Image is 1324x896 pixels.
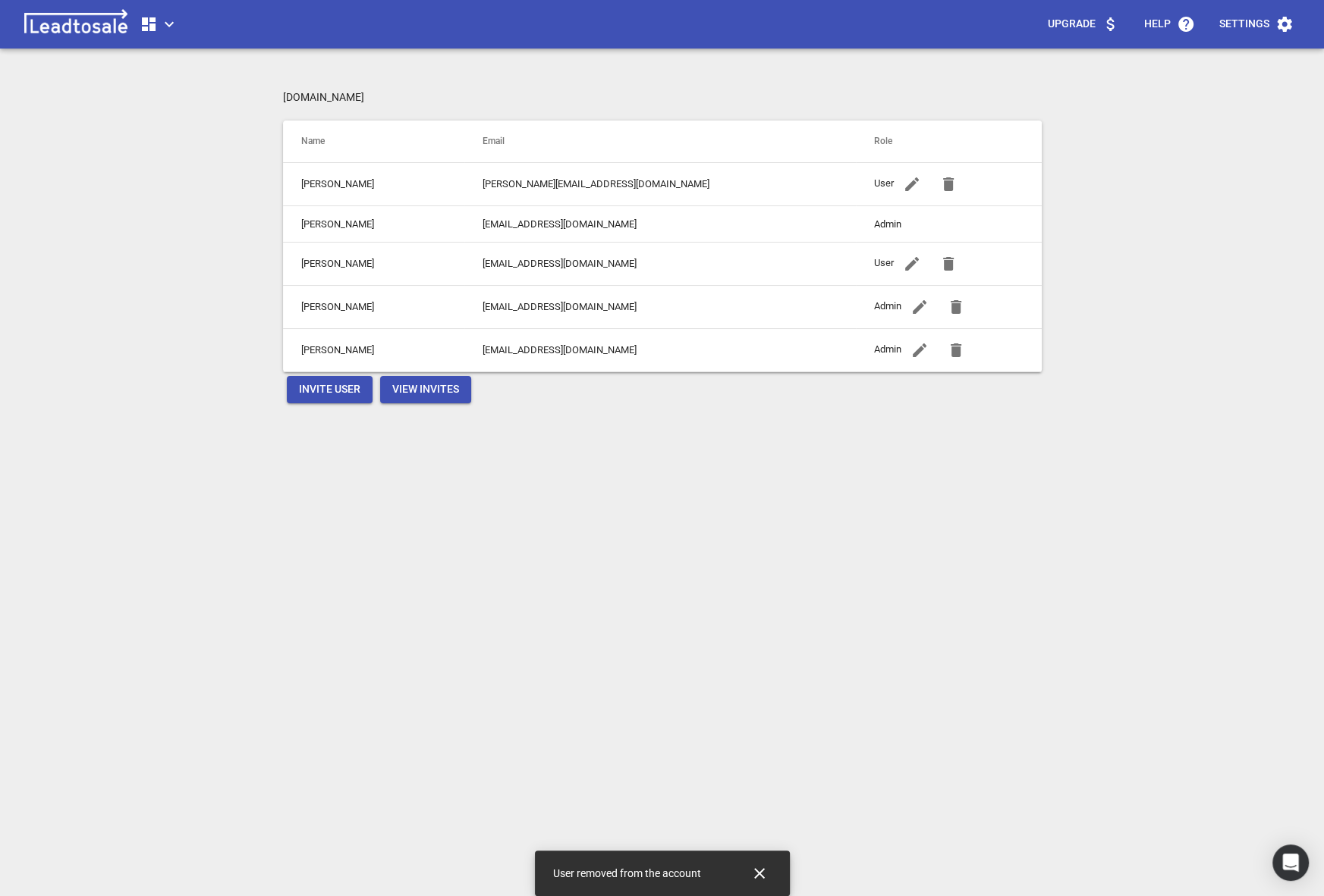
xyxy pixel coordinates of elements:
td: Admin [856,206,1042,243]
th: Name [283,121,464,163]
p: Help [1144,17,1171,32]
button: Close [741,855,778,891]
div: User removed from the account [553,860,701,888]
td: Admin [856,329,1042,372]
img: logo [18,9,134,39]
td: [EMAIL_ADDRESS][DOMAIN_NAME] [464,286,856,329]
button: Invite User [287,376,373,403]
th: Email [464,121,856,163]
span: View Invites [392,382,459,397]
td: [EMAIL_ADDRESS][DOMAIN_NAME] [464,329,856,372]
div: Open Intercom Messenger [1272,844,1309,881]
td: User [856,243,1042,286]
td: [PERSON_NAME] [283,163,464,206]
td: [EMAIL_ADDRESS][DOMAIN_NAME] [464,206,856,243]
p: [DOMAIN_NAME] [283,89,1042,105]
td: [PERSON_NAME] [283,243,464,286]
th: Role [856,121,1042,163]
td: [PERSON_NAME][EMAIL_ADDRESS][DOMAIN_NAME] [464,163,856,206]
span: Invite User [299,382,360,397]
p: Settings [1219,17,1269,32]
td: User [856,163,1042,206]
td: [EMAIL_ADDRESS][DOMAIN_NAME] [464,243,856,286]
td: [PERSON_NAME] [283,286,464,329]
button: View Invites [380,376,471,403]
td: Admin [856,286,1042,329]
td: [PERSON_NAME] [283,206,464,243]
td: [PERSON_NAME] [283,329,464,372]
p: Upgrade [1048,17,1096,32]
